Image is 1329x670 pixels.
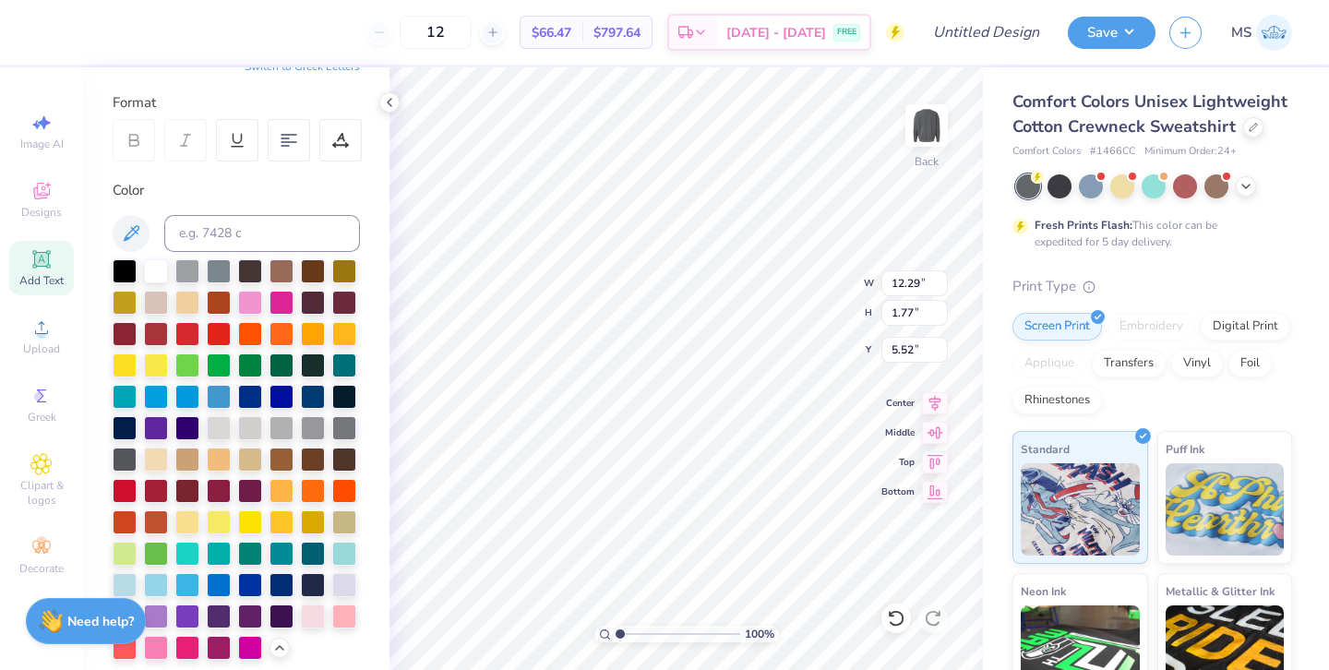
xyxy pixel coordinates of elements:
div: Rhinestones [1012,387,1102,414]
span: Middle [881,426,915,439]
div: This color can be expedited for 5 day delivery. [1035,217,1262,250]
img: Standard [1021,463,1140,556]
strong: Fresh Prints Flash: [1035,218,1132,233]
span: Bottom [881,485,915,498]
span: Comfort Colors Unisex Lightweight Cotton Crewneck Sweatshirt [1012,90,1287,138]
input: – – [400,16,472,49]
span: Upload [23,341,60,356]
a: MS [1231,15,1292,51]
input: Untitled Design [918,14,1054,51]
strong: Need help? [67,613,134,630]
span: Comfort Colors [1012,144,1081,160]
div: Applique [1012,350,1086,377]
img: Back [908,107,945,144]
span: $797.64 [593,23,641,42]
div: Print Type [1012,276,1292,297]
span: # 1466CC [1090,144,1135,160]
div: Embroidery [1107,313,1195,341]
span: 100 % [745,626,774,642]
span: Image AI [20,137,64,151]
span: Puff Ink [1166,439,1204,459]
img: Madeline Schoner [1256,15,1292,51]
button: Save [1068,17,1155,49]
img: Puff Ink [1166,463,1285,556]
input: e.g. 7428 c [164,215,360,252]
span: Greek [28,410,56,425]
span: Metallic & Glitter Ink [1166,581,1275,601]
span: Add Text [19,273,64,288]
div: Transfers [1092,350,1166,377]
span: Decorate [19,561,64,576]
span: Clipart & logos [9,478,74,508]
span: Designs [21,205,62,220]
span: Minimum Order: 24 + [1144,144,1237,160]
span: FREE [837,26,856,39]
div: Foil [1228,350,1272,377]
div: Color [113,180,360,201]
div: Back [915,153,939,170]
span: MS [1231,22,1251,43]
span: Neon Ink [1021,581,1066,601]
div: Vinyl [1171,350,1223,377]
span: $66.47 [532,23,571,42]
div: Format [113,92,362,114]
span: Standard [1021,439,1070,459]
span: [DATE] - [DATE] [726,23,826,42]
div: Digital Print [1201,313,1290,341]
span: Top [881,456,915,469]
span: Center [881,397,915,410]
div: Screen Print [1012,313,1102,341]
